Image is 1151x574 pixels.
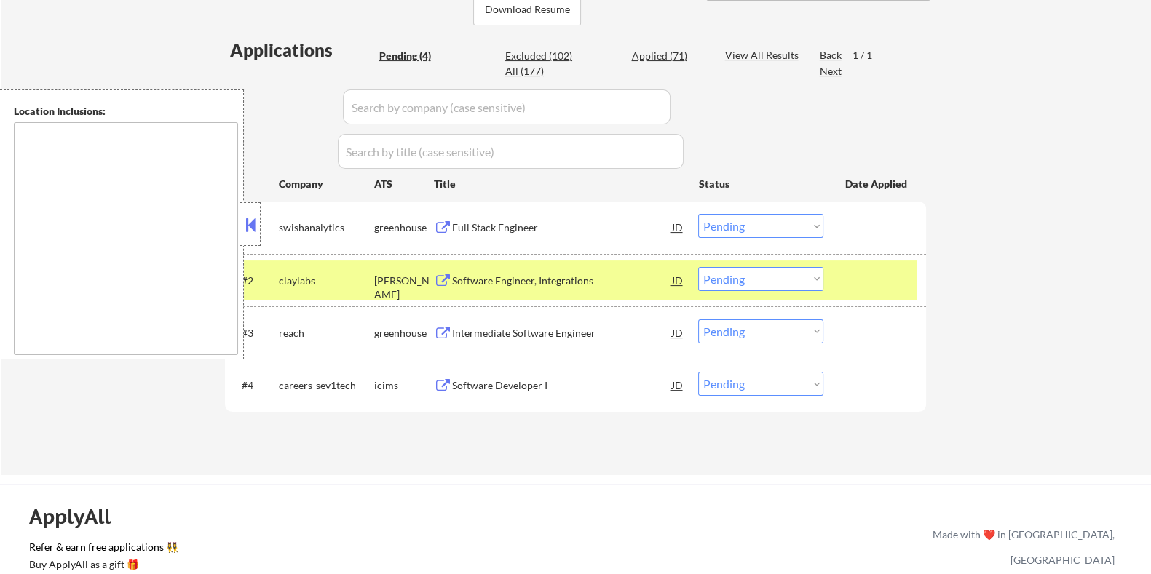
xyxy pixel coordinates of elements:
[819,64,842,79] div: Next
[278,326,373,340] div: reach
[278,220,373,235] div: swishanalytics
[819,48,842,63] div: Back
[505,64,578,79] div: All (177)
[433,177,684,191] div: Title
[852,48,885,63] div: 1 / 1
[278,274,373,288] div: claylabs
[373,274,433,302] div: [PERSON_NAME]
[29,559,175,570] div: Buy ApplyAll as a gift 🎁
[670,267,684,293] div: JD
[451,274,671,288] div: Software Engineer, Integrations
[373,378,433,393] div: icims
[343,89,671,124] input: Search by company (case sensitive)
[29,504,127,529] div: ApplyAll
[505,49,578,63] div: Excluded (102)
[724,48,802,63] div: View All Results
[379,49,451,63] div: Pending (4)
[373,326,433,340] div: greenhouse
[229,41,373,59] div: Applications
[670,319,684,346] div: JD
[241,378,266,393] div: #4
[631,49,704,63] div: Applied (71)
[670,372,684,398] div: JD
[451,326,671,340] div: Intermediate Software Engineer
[698,170,823,196] div: Status
[14,104,238,119] div: Location Inclusions:
[845,177,909,191] div: Date Applied
[927,522,1115,573] div: Made with ❤️ in [GEOGRAPHIC_DATA], [GEOGRAPHIC_DATA]
[278,378,373,393] div: careers-sev1tech
[373,220,433,235] div: greenhouse
[670,214,684,240] div: JD
[278,177,373,191] div: Company
[451,220,671,235] div: Full Stack Engineer
[29,542,628,557] a: Refer & earn free applications 👯‍♀️
[373,177,433,191] div: ATS
[338,134,684,169] input: Search by title (case sensitive)
[451,378,671,393] div: Software Developer I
